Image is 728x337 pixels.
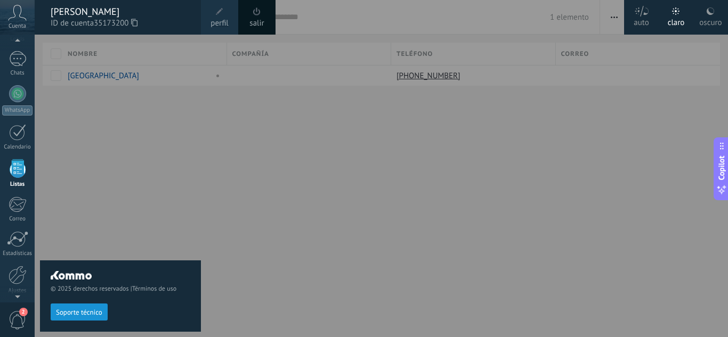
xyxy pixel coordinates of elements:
span: © 2025 derechos reservados | [51,285,190,293]
a: Términos de uso [132,285,176,293]
div: Estadísticas [2,250,33,257]
a: salir [249,18,264,29]
span: Soporte técnico [56,309,102,316]
span: Cuenta [9,23,26,30]
a: Soporte técnico [51,308,108,316]
div: Correo [2,216,33,223]
span: 2 [19,308,28,316]
div: oscuro [699,7,722,35]
span: Copilot [716,155,727,180]
div: auto [634,7,649,35]
div: WhatsApp [2,105,33,116]
div: Chats [2,70,33,77]
div: Listas [2,181,33,188]
button: Soporte técnico [51,303,108,320]
span: ID de cuenta [51,18,190,29]
span: 35173200 [94,18,137,29]
div: [PERSON_NAME] [51,6,190,18]
div: Calendario [2,144,33,151]
div: claro [668,7,685,35]
span: perfil [211,18,228,29]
